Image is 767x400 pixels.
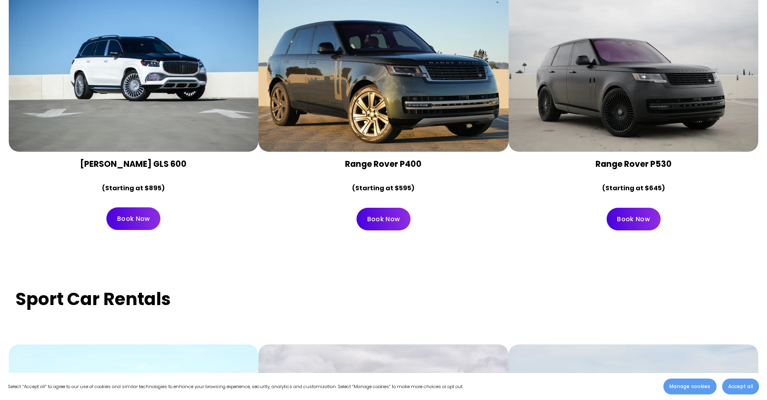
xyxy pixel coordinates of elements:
[602,184,665,193] strong: (Starting at $645)
[722,379,759,394] button: Accept all
[669,383,710,390] span: Manage cookies
[595,158,672,170] strong: Range Rover P530
[106,207,160,230] a: Book Now
[607,208,661,230] a: Book Now
[8,383,463,390] p: Select “Accept all” to agree to our use of cookies and similar technologies to enhance your brows...
[102,184,165,193] strong: (Starting at $895)
[357,208,410,230] a: Book Now
[345,158,422,170] strong: Range Rover P400
[663,379,716,394] button: Manage cookies
[15,287,171,311] strong: Sport Car Rentals
[728,383,753,390] span: Accept all
[80,158,187,170] strong: [PERSON_NAME] GLS 600
[352,184,414,193] strong: (Starting at $595)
